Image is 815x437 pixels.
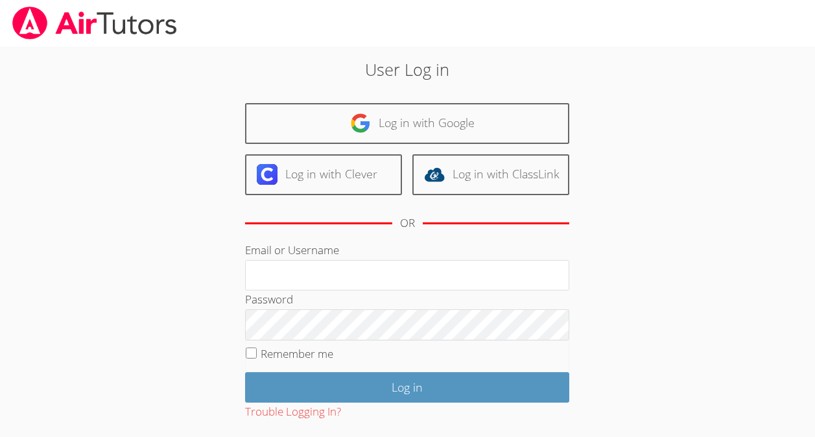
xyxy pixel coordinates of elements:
input: Log in [245,372,569,403]
a: Log in with Google [245,103,569,144]
img: clever-logo-6eab21bc6e7a338710f1a6ff85c0baf02591cd810cc4098c63d3a4b26e2feb20.svg [257,164,278,185]
a: Log in with ClassLink [412,154,569,195]
div: OR [400,214,415,233]
label: Remember me [261,346,333,361]
img: google-logo-50288ca7cdecda66e5e0955fdab243c47b7ad437acaf1139b6f446037453330a.svg [350,113,371,134]
img: airtutors_banner-c4298cdbf04f3fff15de1276eac7730deb9818008684d7c2e4769d2f7ddbe033.png [11,6,178,40]
label: Email or Username [245,242,339,257]
button: Trouble Logging In? [245,403,341,421]
h2: User Log in [187,57,628,82]
label: Password [245,292,293,307]
a: Log in with Clever [245,154,402,195]
img: classlink-logo-d6bb404cc1216ec64c9a2012d9dc4662098be43eaf13dc465df04b49fa7ab582.svg [424,164,445,185]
